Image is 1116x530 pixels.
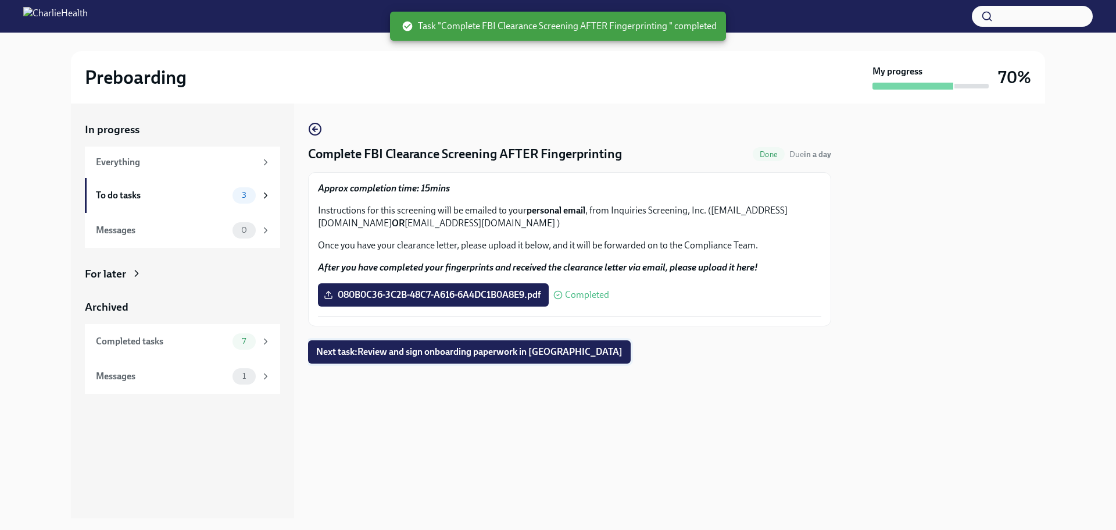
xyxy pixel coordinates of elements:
a: In progress [85,122,280,137]
span: 080B0C36-3C2B-48C7-A616-6A4DC1B0A8E9.pdf [326,289,541,301]
label: 080B0C36-3C2B-48C7-A616-6A4DC1B0A8E9.pdf [318,283,549,307]
span: October 9th, 2025 08:00 [789,149,831,160]
button: Next task:Review and sign onboarding paperwork in [GEOGRAPHIC_DATA] [308,340,631,364]
a: Completed tasks7 [85,324,280,359]
span: 1 [235,372,253,380]
a: For later [85,266,280,282]
strong: Approx completion time: 15mins [318,183,450,194]
span: Completed [565,290,609,300]
strong: in a day [804,150,831,159]
span: Due [789,150,831,159]
strong: My progress [872,65,922,78]
strong: personal email [527,205,585,216]
h3: 70% [998,67,1031,88]
span: 7 [235,337,253,346]
a: To do tasks3 [85,178,280,213]
div: Completed tasks [96,335,228,348]
img: CharlieHealth [23,7,88,26]
div: For later [85,266,126,282]
span: Task "Complete FBI Clearance Screening AFTER Fingerprinting " completed [402,20,717,33]
h4: Complete FBI Clearance Screening AFTER Fingerprinting [308,145,622,163]
a: Archived [85,300,280,315]
a: Messages0 [85,213,280,248]
h2: Preboarding [85,66,187,89]
a: Messages1 [85,359,280,394]
span: 0 [234,226,254,234]
div: Everything [96,156,256,169]
a: Everything [85,147,280,178]
strong: After you have completed your fingerprints and received the clearance letter via email, please up... [318,262,758,273]
span: Next task : Review and sign onboarding paperwork in [GEOGRAPHIC_DATA] [316,346,623,358]
div: Messages [96,224,228,237]
div: To do tasks [96,189,228,202]
span: 3 [235,191,253,200]
p: Once you have your clearance letter, please upload it below, and it will be forwarded on to the C... [318,239,821,252]
strong: OR [392,218,405,229]
span: Done [753,150,785,159]
div: Messages [96,370,228,383]
p: Instructions for this screening will be emailed to your , from Inquiries Screening, Inc. ([EMAIL_... [318,204,821,230]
